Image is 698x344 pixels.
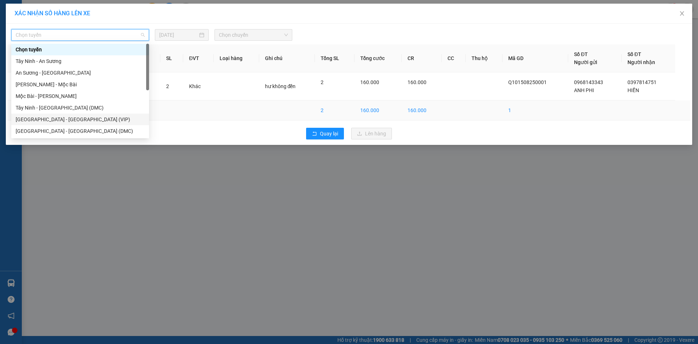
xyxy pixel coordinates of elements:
[502,44,568,72] th: Mã GD
[574,59,597,65] span: Người gửi
[321,79,324,85] span: 2
[574,87,594,93] span: ANH PHI
[166,83,169,89] span: 2
[11,44,149,55] div: Chọn tuyến
[354,44,402,72] th: Tổng cước
[672,4,692,24] button: Close
[574,51,588,57] span: Số ĐT
[259,44,315,72] th: Ghi chú
[627,79,657,85] span: 0397814751
[408,79,426,85] span: 160.000
[16,46,145,54] div: Chọn tuyến
[11,79,149,90] div: Hồ Chí Minh - Mộc Bài
[11,90,149,102] div: Mộc Bài - Hồ Chí Minh
[219,29,288,40] span: Chọn chuyến
[402,44,442,72] th: CR
[466,44,502,72] th: Thu hộ
[183,44,214,72] th: ĐVT
[508,79,547,85] span: Q101508250001
[11,114,149,125] div: Sài Gòn - Tây Ninh (VIP)
[11,55,149,67] div: Tây Ninh - An Sương
[8,72,35,100] td: 1
[502,100,568,120] td: 1
[11,67,149,79] div: An Sương - Tây Ninh
[16,57,145,65] div: Tây Ninh - An Sương
[315,44,354,72] th: Tổng SL
[160,44,183,72] th: SL
[627,51,641,57] span: Số ĐT
[442,44,466,72] th: CC
[306,128,344,139] button: rollbackQuay lại
[265,83,296,89] span: hư không đền
[16,80,145,88] div: [PERSON_NAME] - Mộc Bài
[16,29,145,40] span: Chọn tuyến
[320,130,338,138] span: Quay lại
[16,69,145,77] div: An Sương - [GEOGRAPHIC_DATA]
[8,44,35,72] th: STT
[627,59,655,65] span: Người nhận
[574,79,603,85] span: 0968143343
[354,100,402,120] td: 160.000
[360,79,379,85] span: 160.000
[627,87,639,93] span: HIỀN
[11,125,149,137] div: Sài Gòn - Tây Ninh (DMC)
[16,127,145,135] div: [GEOGRAPHIC_DATA] - [GEOGRAPHIC_DATA] (DMC)
[159,31,198,39] input: 15/08/2025
[16,92,145,100] div: Mộc Bài - [PERSON_NAME]
[183,72,214,100] td: Khác
[214,44,259,72] th: Loại hàng
[679,11,685,16] span: close
[16,115,145,123] div: [GEOGRAPHIC_DATA] - [GEOGRAPHIC_DATA] (VIP)
[312,131,317,137] span: rollback
[402,100,442,120] td: 160.000
[315,100,354,120] td: 2
[351,128,392,139] button: uploadLên hàng
[11,102,149,114] div: Tây Ninh - Sài Gòn (DMC)
[16,104,145,112] div: Tây Ninh - [GEOGRAPHIC_DATA] (DMC)
[15,10,90,17] span: XÁC NHẬN SỐ HÀNG LÊN XE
